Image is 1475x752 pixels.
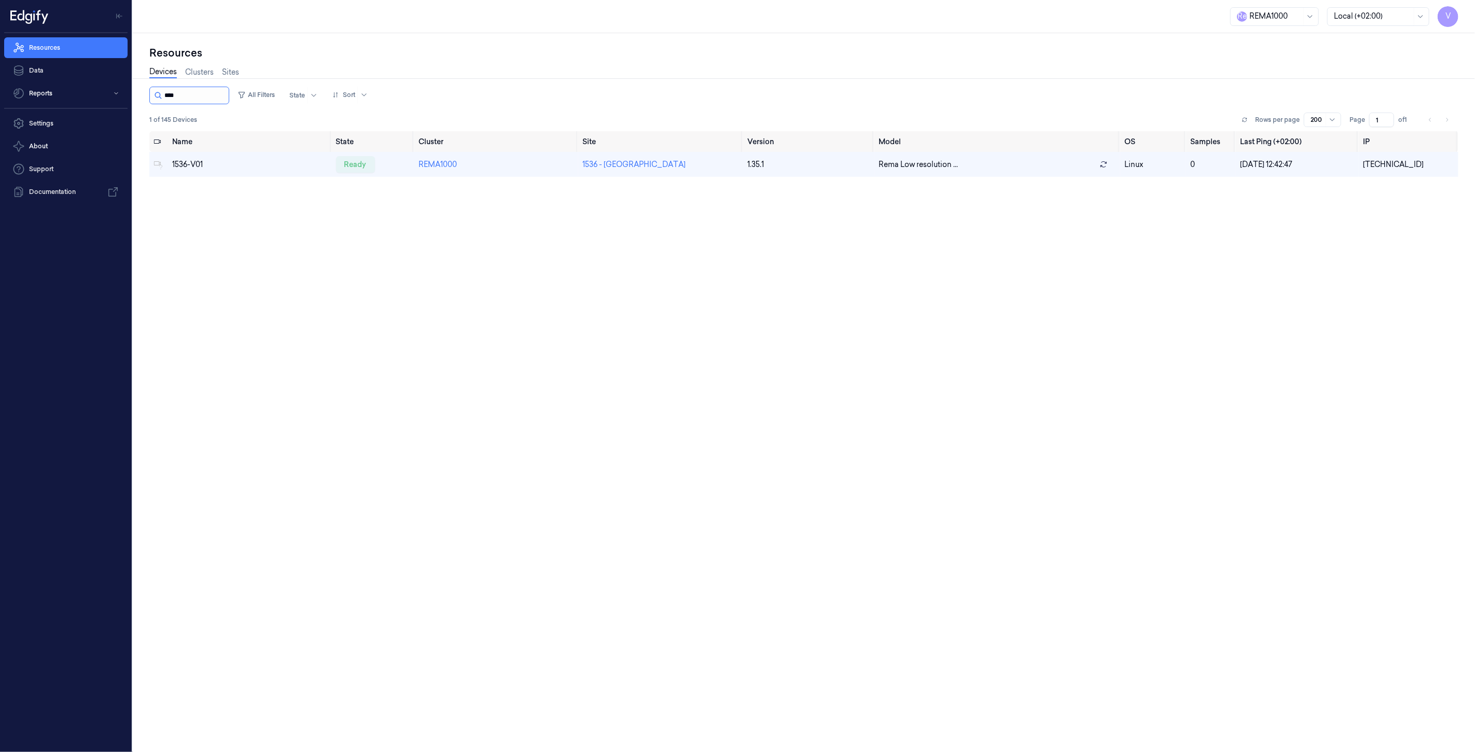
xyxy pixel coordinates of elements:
[4,113,128,134] a: Settings
[111,8,128,24] button: Toggle Navigation
[4,37,128,58] a: Resources
[149,115,197,124] span: 1 of 145 Devices
[1398,115,1415,124] span: of 1
[1240,159,1355,170] div: [DATE] 12:42:47
[578,131,743,152] th: Site
[222,67,239,78] a: Sites
[149,66,177,78] a: Devices
[874,131,1120,152] th: Model
[332,131,414,152] th: State
[1423,113,1454,127] nav: pagination
[1438,6,1458,27] button: V
[149,46,1458,60] div: Resources
[1237,11,1247,22] span: R e
[1124,159,1182,170] p: linux
[4,83,128,104] button: Reports
[168,131,332,152] th: Name
[1363,159,1454,170] div: [TECHNICAL_ID]
[1349,115,1365,124] span: Page
[4,159,128,179] a: Support
[1120,131,1186,152] th: OS
[419,160,457,169] a: REMA1000
[1255,115,1300,124] p: Rows per page
[582,160,686,169] a: 1536 - [GEOGRAPHIC_DATA]
[747,159,870,170] div: 1.35.1
[743,131,874,152] th: Version
[879,159,958,170] span: Rema Low resolution ...
[1236,131,1359,152] th: Last Ping (+02:00)
[1190,159,1232,170] div: 0
[233,87,279,103] button: All Filters
[4,136,128,157] button: About
[336,156,375,173] div: ready
[4,60,128,81] a: Data
[1186,131,1236,152] th: Samples
[1359,131,1458,152] th: IP
[185,67,214,78] a: Clusters
[414,131,578,152] th: Cluster
[172,159,328,170] div: 1536-V01
[4,182,128,202] a: Documentation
